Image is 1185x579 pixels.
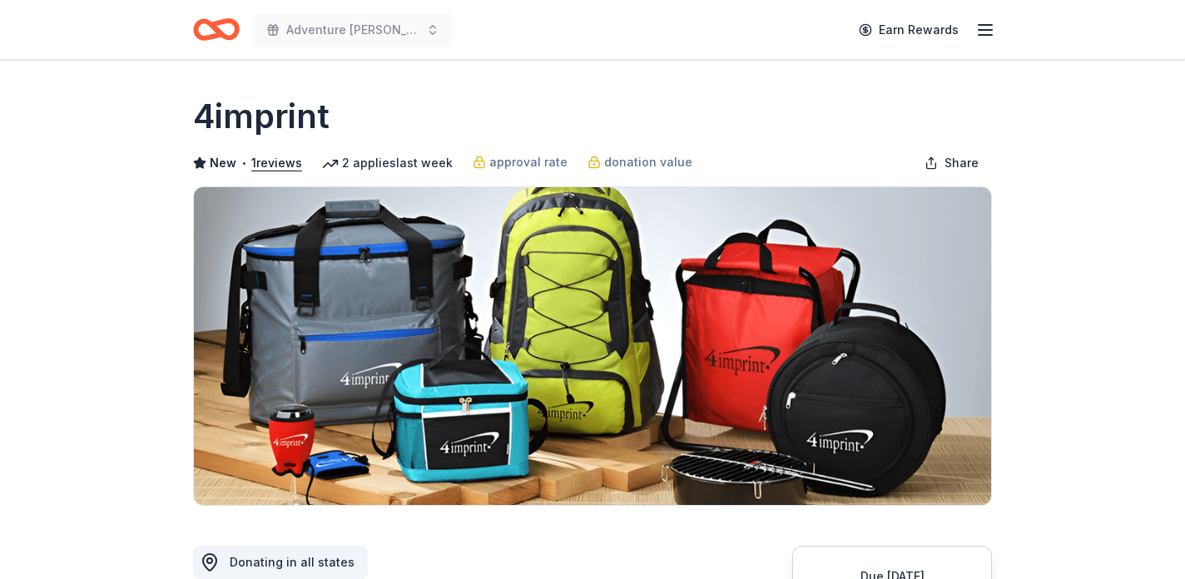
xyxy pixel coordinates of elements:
button: Adventure [PERSON_NAME] Off Against [MEDICAL_DATA]-Fairways for Fighters [253,13,453,47]
span: donation value [604,152,692,172]
span: New [210,153,236,173]
a: Earn Rewards [849,15,969,45]
span: approval rate [489,152,568,172]
a: donation value [588,152,692,172]
span: Donating in all states [230,555,355,569]
h1: 4imprint [193,93,330,140]
button: 1reviews [251,153,302,173]
button: Share [911,146,992,180]
img: Image for 4imprint [194,187,991,505]
span: Adventure [PERSON_NAME] Off Against [MEDICAL_DATA]-Fairways for Fighters [286,20,419,40]
span: Share [945,153,979,173]
div: 2 applies last week [322,153,453,173]
a: Home [193,10,240,49]
span: • [241,156,247,170]
a: approval rate [473,152,568,172]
